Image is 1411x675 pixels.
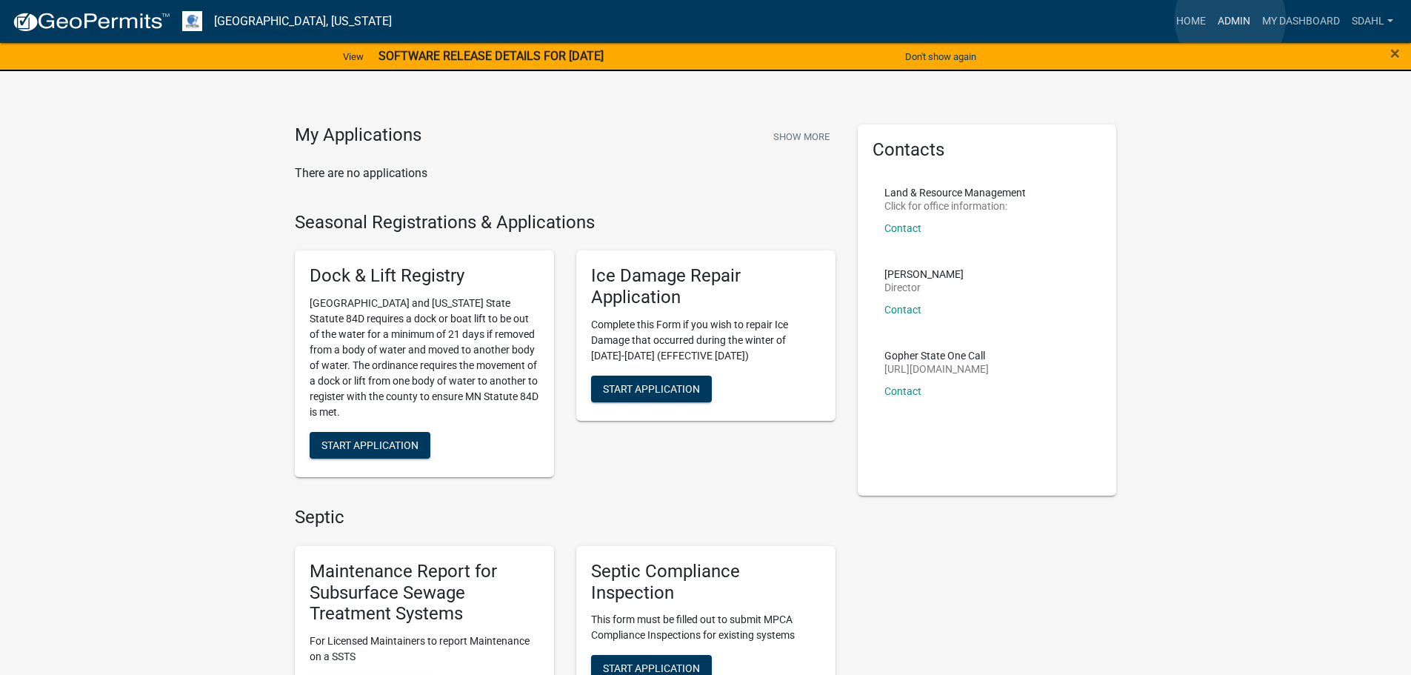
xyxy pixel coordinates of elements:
h4: Septic [295,507,835,528]
p: Director [884,282,964,293]
h5: Septic Compliance Inspection [591,561,821,604]
h5: Dock & Lift Registry [310,265,539,287]
span: Start Application [603,382,700,394]
a: Contact [884,222,921,234]
h5: Ice Damage Repair Application [591,265,821,308]
p: There are no applications [295,164,835,182]
button: Start Application [310,432,430,459]
strong: SOFTWARE RELEASE DETAILS FOR [DATE] [378,49,604,63]
button: Close [1390,44,1400,62]
p: Land & Resource Management [884,187,1026,198]
p: This form must be filled out to submit MPCA Compliance Inspections for existing systems [591,612,821,643]
span: Start Application [603,662,700,674]
h5: Maintenance Report for Subsurface Sewage Treatment Systems [310,561,539,625]
h4: Seasonal Registrations & Applications [295,212,835,233]
a: View [337,44,370,69]
button: Show More [767,124,835,149]
h5: Contacts [873,139,1102,161]
p: [URL][DOMAIN_NAME] [884,364,989,374]
a: [GEOGRAPHIC_DATA], [US_STATE] [214,9,392,34]
p: Complete this Form if you wish to repair Ice Damage that occurred during the winter of [DATE]-[DA... [591,317,821,364]
a: Home [1170,7,1212,36]
p: For Licensed Maintainers to report Maintenance on a SSTS [310,634,539,665]
p: [PERSON_NAME] [884,269,964,279]
h4: My Applications [295,124,421,147]
button: Don't show again [899,44,982,69]
img: Otter Tail County, Minnesota [182,11,202,31]
span: Start Application [321,439,418,451]
p: Click for office information: [884,201,1026,211]
a: Contact [884,304,921,316]
a: Contact [884,385,921,397]
a: My Dashboard [1256,7,1346,36]
a: Admin [1212,7,1256,36]
span: × [1390,43,1400,64]
p: Gopher State One Call [884,350,989,361]
p: [GEOGRAPHIC_DATA] and [US_STATE] State Statute 84D requires a dock or boat lift to be out of the ... [310,296,539,420]
a: sdahl [1346,7,1399,36]
button: Start Application [591,376,712,402]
